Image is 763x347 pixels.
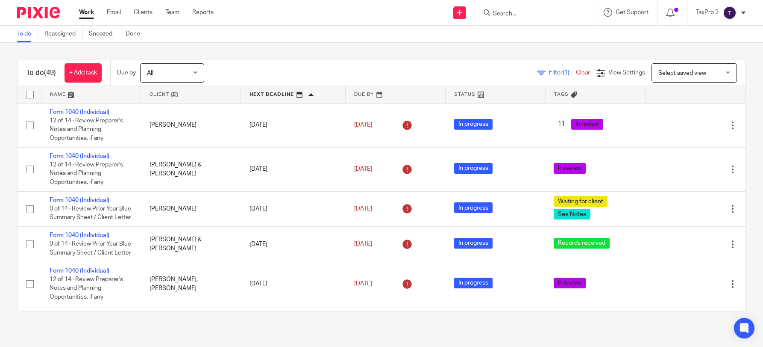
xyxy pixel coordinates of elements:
[141,191,241,226] td: [PERSON_NAME]
[50,241,131,256] span: 0 of 14 · Review Prior Year Blue Summary Sheet / Client Letter
[134,8,153,17] a: Clients
[50,109,109,115] a: Form 1040 (Individual)
[454,202,493,213] span: In progress
[50,268,109,274] a: Form 1040 (Individual)
[554,278,586,288] span: In review
[44,69,56,76] span: (49)
[549,70,576,76] span: Filter
[576,70,590,76] a: Clear
[50,276,123,300] span: 12 of 14 · Review Preparer's Notes and Planning Opportunities, if any
[50,232,109,238] a: Form 1040 (Individual)
[354,281,372,287] span: [DATE]
[554,209,590,219] span: See Notes
[563,70,569,76] span: (1)
[554,196,607,207] span: Waiting for client
[658,70,706,76] span: Select saved view
[241,262,346,306] td: [DATE]
[89,26,119,42] a: Snoozed
[147,70,153,76] span: All
[65,63,102,83] a: + Add task
[492,10,569,18] input: Search
[241,147,346,191] td: [DATE]
[354,241,372,247] span: [DATE]
[50,206,131,221] span: 0 of 14 · Review Prior Year Blue Summary Sheet / Client Letter
[50,162,123,185] span: 12 of 14 · Review Preparer's Notes and Planning Opportunities, if any
[44,26,82,42] a: Reassigned
[241,191,346,226] td: [DATE]
[17,7,60,18] img: Pixie
[50,118,123,141] span: 12 of 14 · Review Preparer's Notes and Planning Opportunities, if any
[17,26,38,42] a: To do
[192,8,214,17] a: Reports
[50,197,109,203] a: Form 1040 (Individual)
[141,147,241,191] td: [PERSON_NAME] & [PERSON_NAME]
[454,278,493,288] span: In progress
[241,227,346,262] td: [DATE]
[79,8,94,17] a: Work
[454,238,493,249] span: In progress
[354,122,372,128] span: [DATE]
[165,8,179,17] a: Team
[608,70,645,76] span: View Settings
[454,119,493,130] span: In progress
[241,103,346,147] td: [DATE]
[141,262,241,306] td: [PERSON_NAME], [PERSON_NAME]
[117,68,136,77] p: Due by
[554,163,586,174] span: In review
[354,166,372,172] span: [DATE]
[126,26,147,42] a: Done
[141,227,241,262] td: [PERSON_NAME] & [PERSON_NAME]
[723,6,737,20] img: svg%3E
[26,68,56,77] h1: To do
[554,119,569,130] span: 11
[616,9,649,15] span: Get Support
[107,8,121,17] a: Email
[554,92,569,97] span: Tags
[571,119,603,130] span: In review
[50,153,109,159] a: Form 1040 (Individual)
[696,8,719,17] p: TaxPro 2
[141,103,241,147] td: [PERSON_NAME]
[554,238,610,249] span: Records received
[454,163,493,174] span: In progress
[354,206,372,212] span: [DATE]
